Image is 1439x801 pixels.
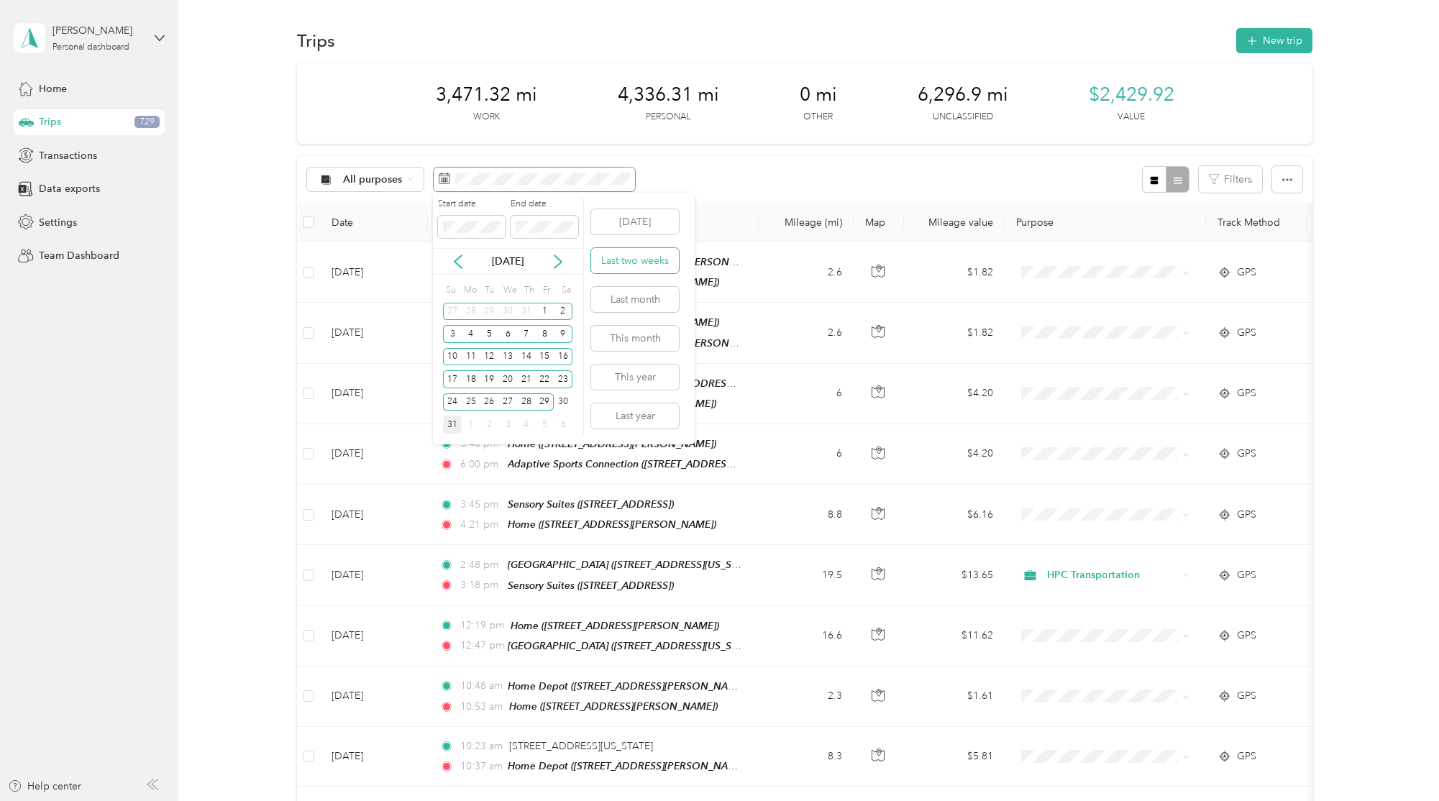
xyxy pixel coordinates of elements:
[1237,628,1256,644] span: GPS
[320,364,428,424] td: [DATE]
[536,348,554,366] div: 15
[39,181,100,196] span: Data exports
[511,620,719,631] span: Home ([STREET_ADDRESS][PERSON_NAME])
[498,325,517,343] div: 6
[1237,688,1256,704] span: GPS
[320,203,428,242] th: Date
[460,517,501,533] span: 4:21 pm
[320,303,428,363] td: [DATE]
[1206,203,1307,242] th: Track Method
[759,303,854,363] td: 2.6
[522,280,536,300] div: Th
[904,364,1005,424] td: $4.20
[1118,111,1145,124] p: Value
[508,559,758,571] span: [GEOGRAPHIC_DATA] ([STREET_ADDRESS][US_STATE])
[462,416,480,434] div: 1
[39,114,61,129] span: Trips
[646,111,690,124] p: Personal
[536,303,554,321] div: 1
[443,370,462,388] div: 17
[1237,507,1256,523] span: GPS
[536,393,554,411] div: 29
[508,377,900,390] span: Adaptive Sports Connection ([STREET_ADDRESS][PERSON_NAME][PERSON_NAME])
[800,83,837,106] span: 0 mi
[443,280,457,300] div: Su
[536,416,554,434] div: 5
[759,545,854,605] td: 19.5
[460,638,501,654] span: 12:47 pm
[517,325,536,343] div: 7
[320,424,428,485] td: [DATE]
[508,498,674,510] span: Sensory Suites ([STREET_ADDRESS])
[480,303,498,321] div: 29
[443,325,462,343] div: 3
[320,545,428,605] td: [DATE]
[52,43,129,52] div: Personal dashboard
[1307,303,1438,363] td: --
[904,485,1005,545] td: $6.16
[320,727,428,787] td: [DATE]
[554,303,572,321] div: 2
[480,393,498,411] div: 26
[1307,667,1438,727] td: --
[39,248,119,263] span: Team Dashboard
[1307,203,1438,242] th: Report
[480,325,498,343] div: 5
[1236,28,1312,53] button: New trip
[473,111,500,124] p: Work
[443,303,462,321] div: 27
[540,280,554,300] div: Fr
[904,242,1005,303] td: $1.82
[462,370,480,388] div: 18
[443,348,462,366] div: 10
[1237,567,1256,583] span: GPS
[498,393,517,411] div: 27
[517,393,536,411] div: 28
[462,280,478,300] div: Mo
[759,727,854,787] td: 8.3
[462,348,480,366] div: 11
[759,424,854,485] td: 6
[759,242,854,303] td: 2.6
[460,738,503,754] span: 10:23 am
[460,618,504,633] span: 12:19 pm
[1237,325,1256,341] span: GPS
[591,287,679,312] button: Last month
[508,580,674,591] span: Sensory Suites ([STREET_ADDRESS])
[517,303,536,321] div: 31
[1237,265,1256,280] span: GPS
[52,23,142,38] div: [PERSON_NAME]
[320,667,428,727] td: [DATE]
[618,83,719,106] span: 4,336.31 mi
[1358,720,1439,801] iframe: Everlance-gr Chat Button Frame
[759,485,854,545] td: 8.8
[511,198,578,211] label: End date
[460,577,501,593] span: 3:18 pm
[904,667,1005,727] td: $1.61
[536,370,554,388] div: 22
[1307,364,1438,424] td: --
[509,700,718,712] span: Home ([STREET_ADDRESS][PERSON_NAME])
[517,370,536,388] div: 21
[1307,727,1438,787] td: --
[591,209,679,234] button: [DATE]
[1005,203,1206,242] th: Purpose
[918,83,1008,106] span: 6,296.9 mi
[508,518,716,530] span: Home ([STREET_ADDRESS][PERSON_NAME])
[591,248,679,273] button: Last two weeks
[428,203,759,242] th: Locations
[759,203,854,242] th: Mileage (mi)
[508,640,758,652] span: [GEOGRAPHIC_DATA] ([STREET_ADDRESS][US_STATE])
[508,760,749,772] span: Home Depot ([STREET_ADDRESS][PERSON_NAME])
[480,416,498,434] div: 2
[508,680,749,692] span: Home Depot ([STREET_ADDRESS][PERSON_NAME])
[591,403,679,429] button: Last year
[1199,166,1262,193] button: Filters
[904,727,1005,787] td: $5.81
[460,699,503,715] span: 10:53 am
[462,393,480,411] div: 25
[759,667,854,727] td: 2.3
[8,779,81,794] button: Help center
[508,438,716,449] span: Home ([STREET_ADDRESS][PERSON_NAME])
